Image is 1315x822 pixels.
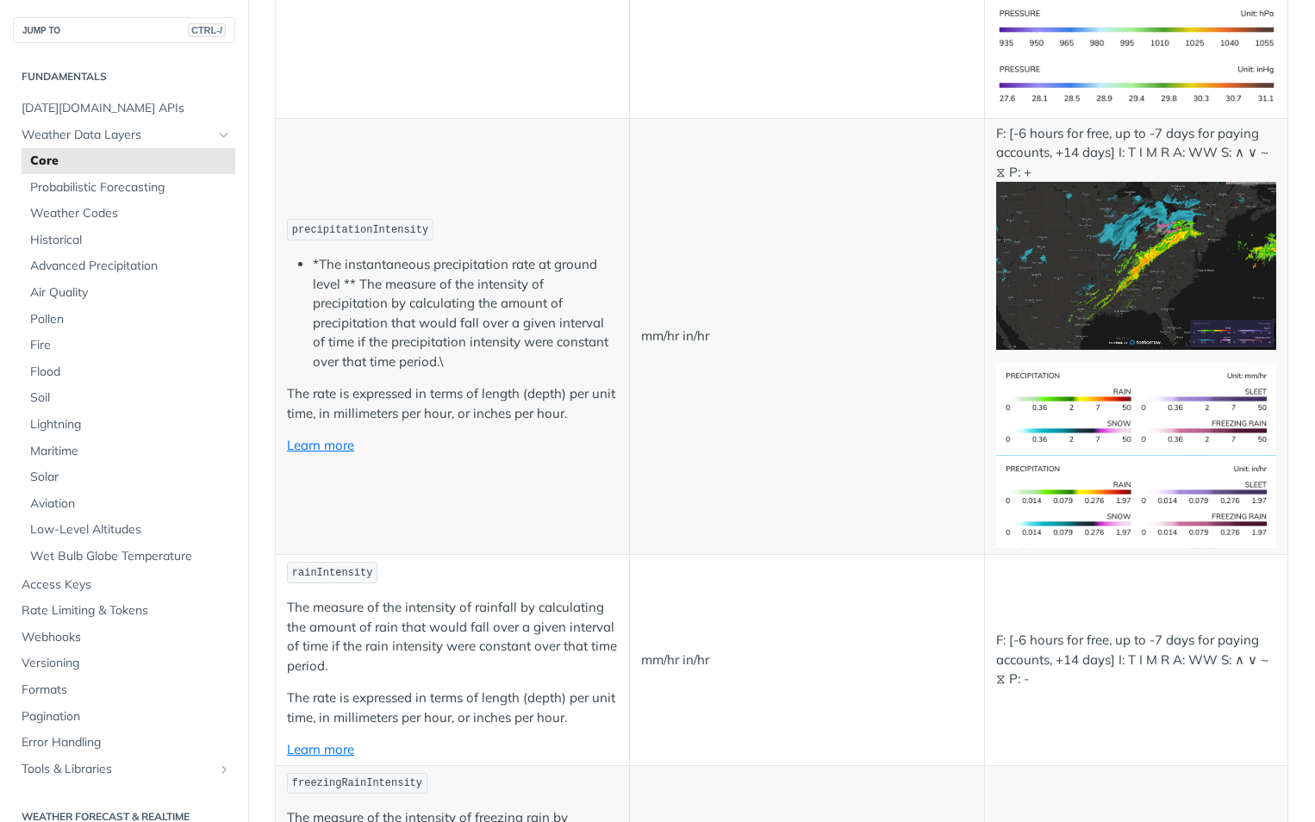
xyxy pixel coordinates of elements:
button: Show subpages for Tools & Libraries [217,763,231,776]
span: Soil [30,389,231,407]
a: Aviation [22,491,235,517]
span: Expand image [996,400,1277,416]
a: Wet Bulb Globe Temperature [22,544,235,570]
a: Error Handling [13,730,235,756]
p: The rate is expressed in terms of length (depth) per unit time, in millimeters per hour, or inche... [287,384,618,423]
span: Pollen [30,311,231,328]
span: Access Keys [22,576,231,594]
a: Maritime [22,439,235,464]
p: F: [-6 hours for free, up to -7 days for paying accounts, +14 days] I: T I M R A: WW S: ∧ ∨ ~ ⧖ P: - [996,631,1277,689]
span: Flood [30,364,231,381]
a: Historical [22,227,235,253]
p: F: [-6 hours for free, up to -7 days for paying accounts, +14 days] I: T I M R A: WW S: ∧ ∨ ~ ⧖ P: + [996,124,1277,351]
a: Formats [13,677,235,703]
span: Low-Level Altitudes [30,521,231,539]
a: Tools & LibrariesShow subpages for Tools & Libraries [13,757,235,782]
span: Webhooks [22,629,231,646]
a: Access Keys [13,572,235,598]
p: mm/hr in/hr [641,327,972,346]
p: mm/hr in/hr [641,651,972,670]
a: Webhooks [13,625,235,651]
span: Expand image [996,20,1277,36]
span: Error Handling [22,734,231,751]
a: Lightning [22,412,235,438]
p: The measure of the intensity of rainfall by calculating the amount of rain that would fall over a... [287,598,618,676]
span: CTRL-/ [188,23,226,37]
span: Rate Limiting & Tokens [22,602,231,620]
span: [DATE][DOMAIN_NAME] APIs [22,100,231,117]
span: rainIntensity [292,567,373,579]
a: [DATE][DOMAIN_NAME] APIs [13,96,235,121]
li: *The instantaneous precipitation rate at ground level ** The measure of the intensity of precipit... [313,255,618,371]
a: Advanced Precipitation [22,253,235,279]
span: Pagination [22,708,231,725]
a: Soil [22,385,235,411]
a: Air Quality [22,280,235,306]
a: Fire [22,333,235,358]
span: Versioning [22,655,231,672]
a: Low-Level Altitudes [22,517,235,543]
span: Wet Bulb Globe Temperature [30,548,231,565]
span: Fire [30,337,231,354]
a: Weather Data LayersHide subpages for Weather Data Layers [13,122,235,148]
span: Formats [22,682,231,699]
span: Expand image [996,75,1277,91]
a: Learn more [287,741,354,757]
span: Historical [30,232,231,249]
span: Advanced Precipitation [30,258,231,275]
p: The rate is expressed in terms of length (depth) per unit time, in millimeters per hour, or inche... [287,688,618,727]
span: Aviation [30,495,231,513]
a: Probabilistic Forecasting [22,175,235,201]
a: Rate Limiting & Tokens [13,598,235,624]
span: Expand image [996,257,1277,273]
span: Weather Codes [30,205,231,222]
span: Maritime [30,443,231,460]
span: Solar [30,469,231,486]
button: JUMP TOCTRL-/ [13,17,235,43]
a: Pollen [22,307,235,333]
a: Solar [22,464,235,490]
span: freezingRainIntensity [292,777,422,789]
span: Weather Data Layers [22,127,213,144]
span: Core [30,153,231,170]
a: Versioning [13,651,235,676]
span: Air Quality [30,284,231,302]
span: precipitationIntensity [292,224,428,236]
span: Lightning [30,416,231,433]
span: Expand image [996,493,1277,509]
h2: Fundamentals [13,69,235,84]
span: Tools & Libraries [22,761,213,778]
a: Pagination [13,704,235,730]
a: Core [22,148,235,174]
a: Weather Codes [22,201,235,227]
span: Probabilistic Forecasting [30,179,231,196]
a: Learn more [287,437,354,453]
button: Hide subpages for Weather Data Layers [217,128,231,142]
a: Flood [22,359,235,385]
